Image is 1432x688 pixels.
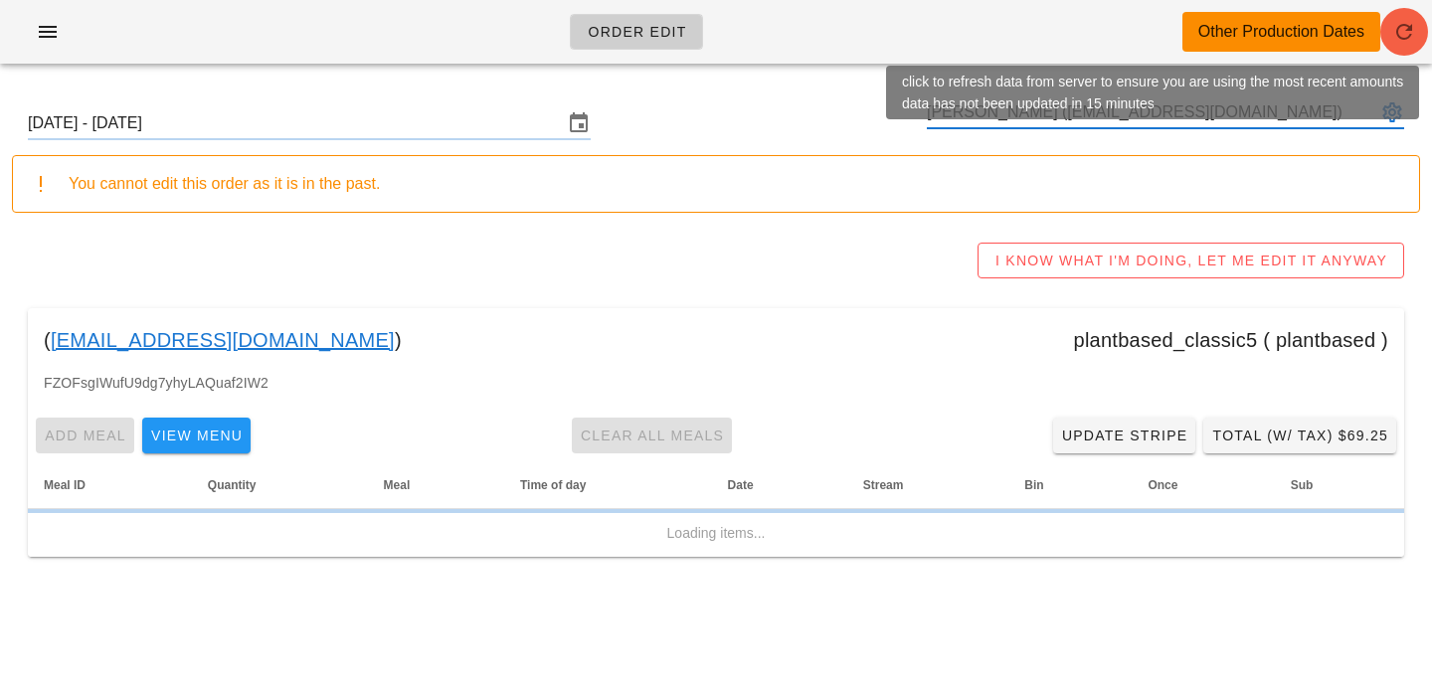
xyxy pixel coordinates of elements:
th: Date: Not sorted. Activate to sort ascending. [712,461,847,509]
span: Bin [1024,478,1043,492]
span: Date [728,478,754,492]
button: I KNOW WHAT I'M DOING, LET ME EDIT IT ANYWAY [978,243,1404,278]
button: View Menu [142,418,251,453]
input: Search by email or name [927,96,1376,128]
th: Bin: Not sorted. Activate to sort ascending. [1008,461,1132,509]
span: Meal ID [44,478,86,492]
span: Total (w/ Tax) $69.25 [1211,428,1388,443]
th: Meal: Not sorted. Activate to sort ascending. [368,461,504,509]
th: Sub: Not sorted. Activate to sort ascending. [1275,461,1404,509]
div: ( ) plantbased_classic5 ( plantbased ) [28,308,1404,372]
th: Once: Not sorted. Activate to sort ascending. [1132,461,1274,509]
span: Stream [863,478,904,492]
span: Order Edit [587,24,686,40]
span: Sub [1291,478,1314,492]
a: Update Stripe [1053,418,1196,453]
span: Meal [384,478,411,492]
span: View Menu [150,428,243,443]
span: You cannot edit this order as it is in the past. [69,175,380,192]
button: appended action [1380,100,1404,124]
td: Loading items... [28,509,1404,557]
span: Once [1148,478,1177,492]
th: Time of day: Not sorted. Activate to sort ascending. [504,461,712,509]
th: Meal ID: Not sorted. Activate to sort ascending. [28,461,192,509]
span: Update Stripe [1061,428,1188,443]
a: Order Edit [570,14,703,50]
span: Time of day [520,478,586,492]
button: Total (w/ Tax) $69.25 [1203,418,1396,453]
span: Quantity [208,478,257,492]
div: FZOFsgIWufU9dg7yhyLAQuaf2IW2 [28,372,1404,410]
th: Quantity: Not sorted. Activate to sort ascending. [192,461,368,509]
div: Other Production Dates [1198,20,1364,44]
th: Stream: Not sorted. Activate to sort ascending. [847,461,1008,509]
span: I KNOW WHAT I'M DOING, LET ME EDIT IT ANYWAY [994,253,1387,268]
a: [EMAIL_ADDRESS][DOMAIN_NAME] [51,324,395,356]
